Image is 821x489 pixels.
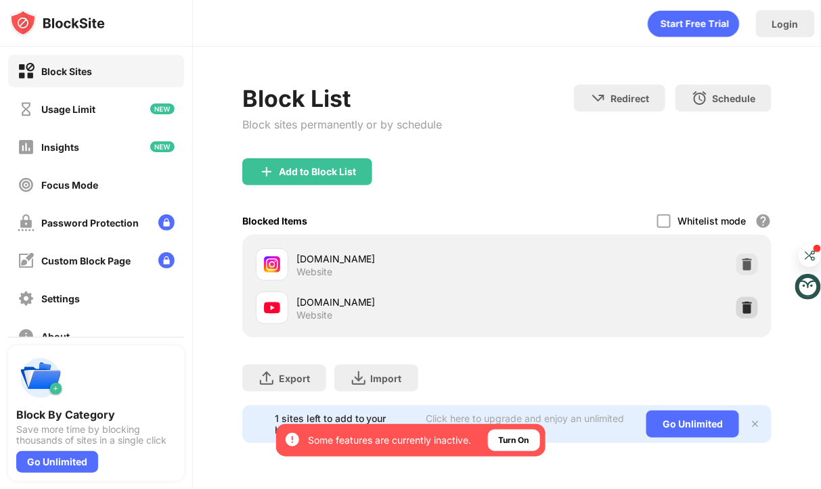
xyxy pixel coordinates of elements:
div: Add to Block List [279,166,356,177]
div: animation [648,10,740,37]
div: Website [296,309,332,321]
img: error-circle-white.svg [284,432,301,448]
img: settings-off.svg [18,290,35,307]
div: Block sites permanently or by schedule [242,118,443,131]
div: Schedule [712,93,755,104]
div: Save more time by blocking thousands of sites in a single click [16,424,176,446]
div: Password Protection [41,217,139,229]
div: Blocked Items [242,215,307,227]
div: Redirect [611,93,649,104]
img: lock-menu.svg [158,214,175,231]
div: Block List [242,85,443,112]
img: logo-blocksite.svg [9,9,105,37]
img: password-protection-off.svg [18,214,35,231]
div: Block By Category [16,408,176,421]
img: push-categories.svg [16,354,65,402]
div: Usage Limit [41,103,95,115]
div: 1 sites left to add to your block list. [275,413,412,436]
div: Go Unlimited [646,411,739,438]
div: Turn On [499,434,529,447]
div: Login [772,18,799,30]
div: Some features are currently inactive. [309,434,472,447]
img: about-off.svg [18,328,35,345]
div: Custom Block Page [41,255,131,266]
div: Go Unlimited [16,451,98,473]
div: Import [371,373,402,384]
div: Export [279,373,310,384]
div: Insights [41,141,79,153]
img: favicons [264,300,280,316]
img: new-icon.svg [150,103,175,114]
div: Click here to upgrade and enjoy an unlimited block list. [420,413,630,436]
div: Whitelist mode [678,215,746,227]
div: [DOMAIN_NAME] [296,252,507,266]
img: lock-menu.svg [158,252,175,269]
img: x-button.svg [750,419,761,429]
img: focus-off.svg [18,177,35,193]
img: favicons [264,256,280,273]
div: [DOMAIN_NAME] [296,295,507,309]
div: Website [296,266,332,278]
div: Focus Mode [41,179,98,191]
div: About [41,331,70,342]
div: Settings [41,293,80,304]
img: time-usage-off.svg [18,101,35,118]
img: new-icon.svg [150,141,175,152]
div: Block Sites [41,66,92,77]
img: insights-off.svg [18,139,35,156]
img: block-on.svg [18,63,35,80]
img: customize-block-page-off.svg [18,252,35,269]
